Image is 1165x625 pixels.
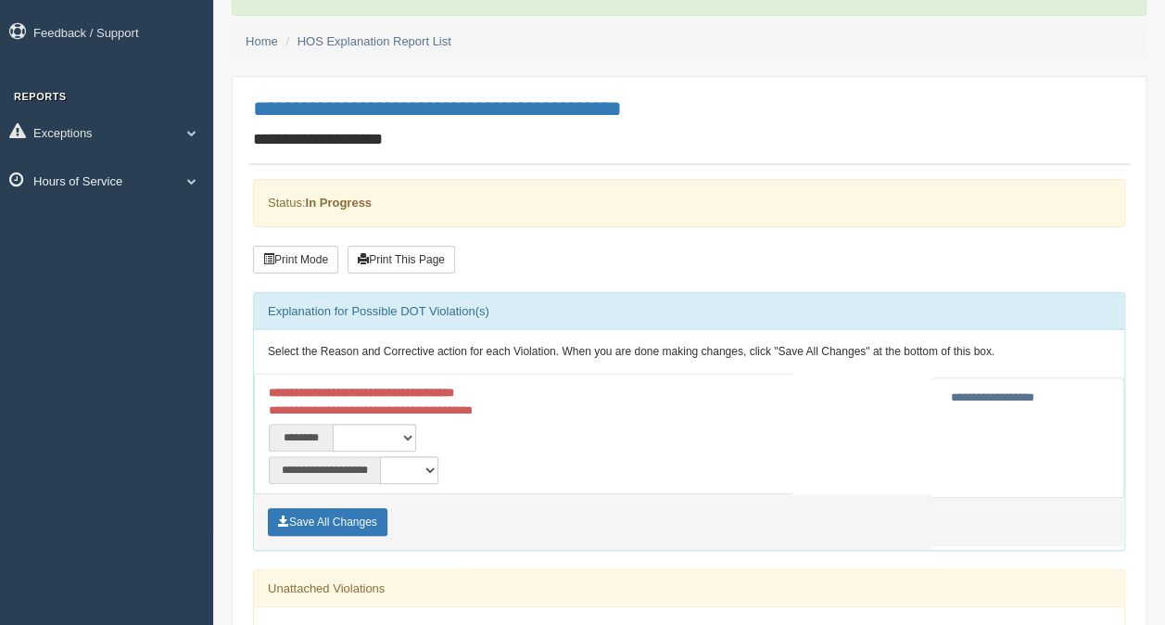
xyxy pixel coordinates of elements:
button: Print This Page [348,246,455,274]
a: HOS Explanation Report List [298,34,451,48]
a: Home [246,34,278,48]
button: Save [268,508,387,536]
div: Status: [253,179,1125,226]
strong: In Progress [305,196,372,210]
div: Select the Reason and Corrective action for each Violation. When you are done making changes, cli... [254,330,1124,375]
div: Explanation for Possible DOT Violation(s) [254,293,1124,330]
button: Print Mode [253,246,338,274]
div: Unattached Violations [254,570,1124,607]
